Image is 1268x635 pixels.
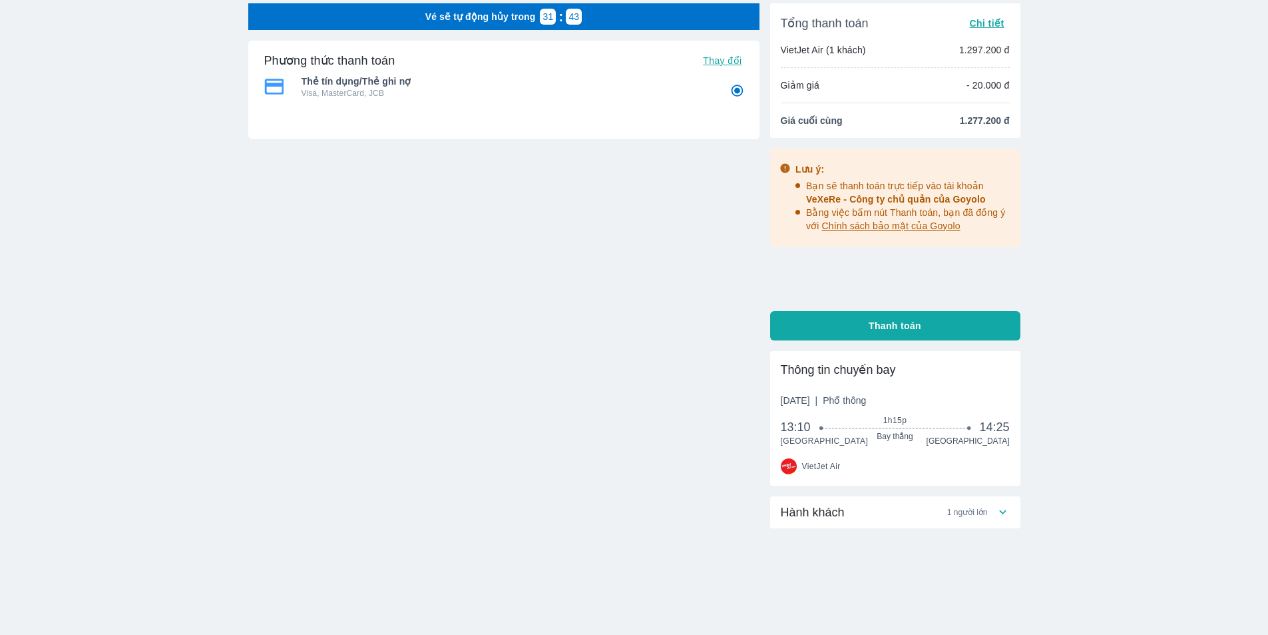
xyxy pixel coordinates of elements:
p: : [556,10,566,23]
img: Thẻ tín dụng/Thẻ ghi nợ [264,79,284,95]
p: Giảm giá [781,79,819,92]
p: 31 [543,10,554,23]
button: Chi tiết [964,14,1009,33]
span: Thanh toán [869,319,921,332]
span: Phổ thông [823,395,866,406]
span: 14:25 [979,419,1009,435]
p: 43 [568,10,579,23]
span: 1.277.200 đ [960,114,1010,127]
span: Giá cuối cùng [781,114,843,127]
span: Chính sách bảo mật của Goyolo [822,221,960,231]
span: Bạn sẽ thanh toán trực tiếp vào tài khoản [806,181,986,205]
div: Thẻ tín dụng/Thẻ ghi nợThẻ tín dụng/Thẻ ghi nợVisa, MasterCard, JCB [264,71,743,103]
p: Vé sẽ tự động hủy trong [425,10,536,23]
p: Bằng việc bấm nút Thanh toán, bạn đã đồng ý với [806,206,1011,233]
p: 1.297.200 đ [959,43,1010,57]
span: [DATE] [781,394,867,407]
span: | [815,395,818,406]
h6: Phương thức thanh toán [264,53,395,69]
div: Hành khách1 người lớn [770,496,1020,528]
span: Thẻ tín dụng/Thẻ ghi nợ [302,75,712,88]
span: Chi tiết [969,18,1004,29]
div: Lưu ý: [795,163,1011,176]
span: Bay thẳng [821,431,968,442]
button: Thay đổi [698,51,747,70]
span: 13:10 [781,419,822,435]
span: 1h15p [821,415,968,426]
span: Thay đổi [703,55,741,66]
button: Thanh toán [770,311,1020,340]
span: Hành khách [781,504,845,520]
span: 1 người lớn [947,507,988,518]
div: Thông tin chuyến bay [781,362,1010,378]
p: Visa, MasterCard, JCB [302,88,712,99]
p: VietJet Air (1 khách) [781,43,866,57]
span: Tổng thanh toán [781,15,869,31]
span: VeXeRe - Công ty chủ quản của Goyolo [806,194,986,205]
span: VietJet Air [802,461,841,472]
p: - 20.000 đ [966,79,1010,92]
